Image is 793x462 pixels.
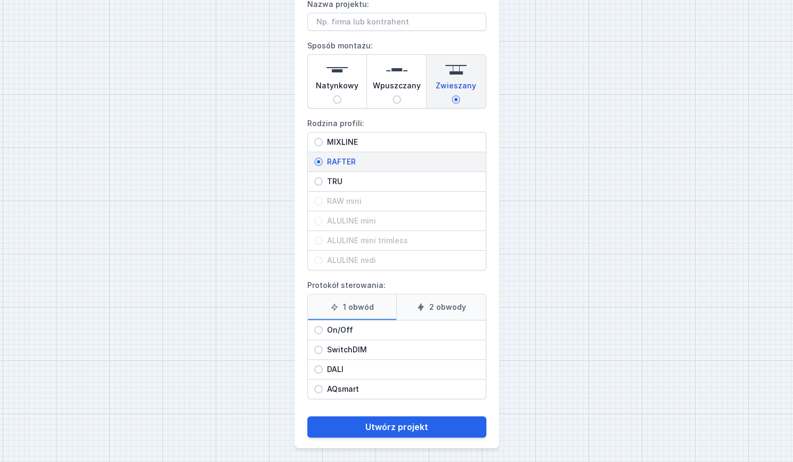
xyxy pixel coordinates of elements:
[323,384,479,394] span: AQsmart
[307,13,486,31] input: Nazwa projektu:
[314,365,323,374] input: DALI
[314,158,323,166] input: RAFTER
[333,95,341,104] input: Natynkowy
[452,95,460,104] input: Zwieszany
[436,80,476,95] span: Zwieszany
[307,416,486,438] button: Utwórz projekt
[323,156,479,167] span: RAFTER
[314,345,323,354] input: SwitchDIM
[307,277,486,399] label: Protokół sterowania:
[323,176,479,187] span: TRU
[316,80,358,95] span: Natynkowy
[445,59,467,80] img: suspended.svg
[308,294,397,320] label: 1 obwód
[314,138,323,146] input: MIXLINE
[314,385,323,393] input: AQsmart
[314,326,323,334] input: On/Off
[307,115,486,270] label: Rodzina profili:
[396,294,486,320] label: 2 obwody
[323,344,479,355] span: SwitchDIM
[326,59,348,80] img: surface.svg
[307,37,486,109] label: Sposób montażu:
[393,95,401,104] input: Wpuszczany
[373,80,421,95] span: Wpuszczany
[323,364,479,375] span: DALI
[323,137,479,147] span: MIXLINE
[314,177,323,186] input: TRU
[323,325,479,335] span: On/Off
[386,59,407,80] img: recessed.svg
